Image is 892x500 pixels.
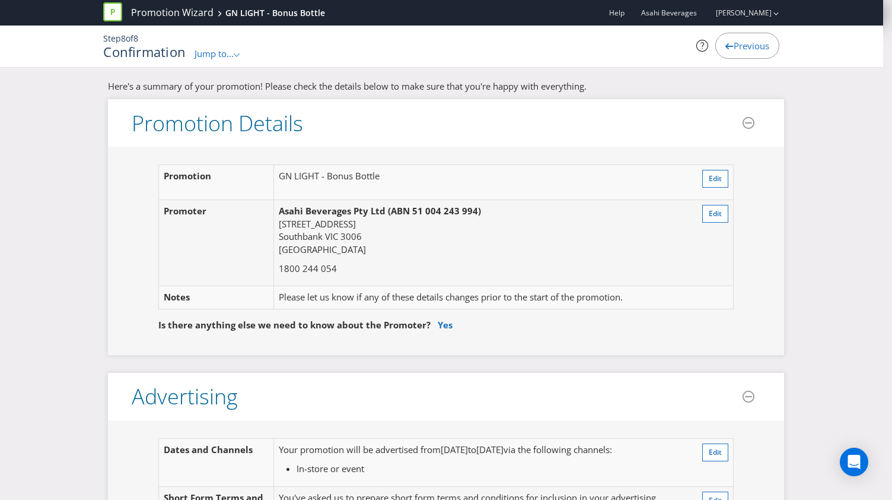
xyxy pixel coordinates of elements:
td: GN LIGHT - Bonus Bottle [273,165,683,200]
a: [PERSON_NAME] [704,8,772,18]
a: Promotion Wizard [131,6,214,20]
button: Edit [702,205,728,223]
span: to [468,444,476,455]
span: Jump to... [195,48,234,59]
td: Promotion [159,165,274,200]
div: GN LIGHT - Bonus Bottle [225,7,325,19]
span: of [126,33,133,44]
td: Please let us know if any of these details changes prior to the start of the promotion. [273,286,683,309]
a: Yes [438,319,453,331]
td: Notes [159,286,274,309]
h3: Advertising [132,385,238,409]
div: Open Intercom Messenger [840,448,868,476]
span: [DATE] [476,444,504,455]
span: 3006 [340,230,362,242]
td: Dates and Channels [159,439,274,487]
p: Here's a summary of your promotion! Please check the details below to make sure that you're happy... [108,80,784,93]
span: Previous [734,40,769,52]
span: (ABN 51 004 243 994) [388,205,481,217]
span: Asahi Beverages Pty Ltd [279,205,386,217]
span: 8 [121,33,126,44]
span: Edit [709,208,722,219]
span: Edit [709,447,722,457]
button: Edit [702,170,728,188]
span: [STREET_ADDRESS] [279,218,356,230]
span: Promoter [164,205,206,217]
span: Step [103,33,121,44]
span: via the following channels: [504,444,612,455]
span: [GEOGRAPHIC_DATA] [279,243,366,255]
span: In-store or event [297,463,364,474]
button: Edit [702,444,728,461]
span: Your promotion will be advertised from [279,444,441,455]
span: 8 [133,33,138,44]
span: VIC [325,230,338,242]
span: Southbank [279,230,323,242]
h1: Confirmation [103,45,186,59]
span: [DATE] [441,444,468,455]
a: Help [609,8,625,18]
span: Edit [709,173,722,183]
p: 1800 244 054 [279,262,679,275]
h3: Promotion Details [132,112,303,135]
span: Asahi Beverages [641,8,697,18]
span: Is there anything else we need to know about the Promoter? [158,319,431,331]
